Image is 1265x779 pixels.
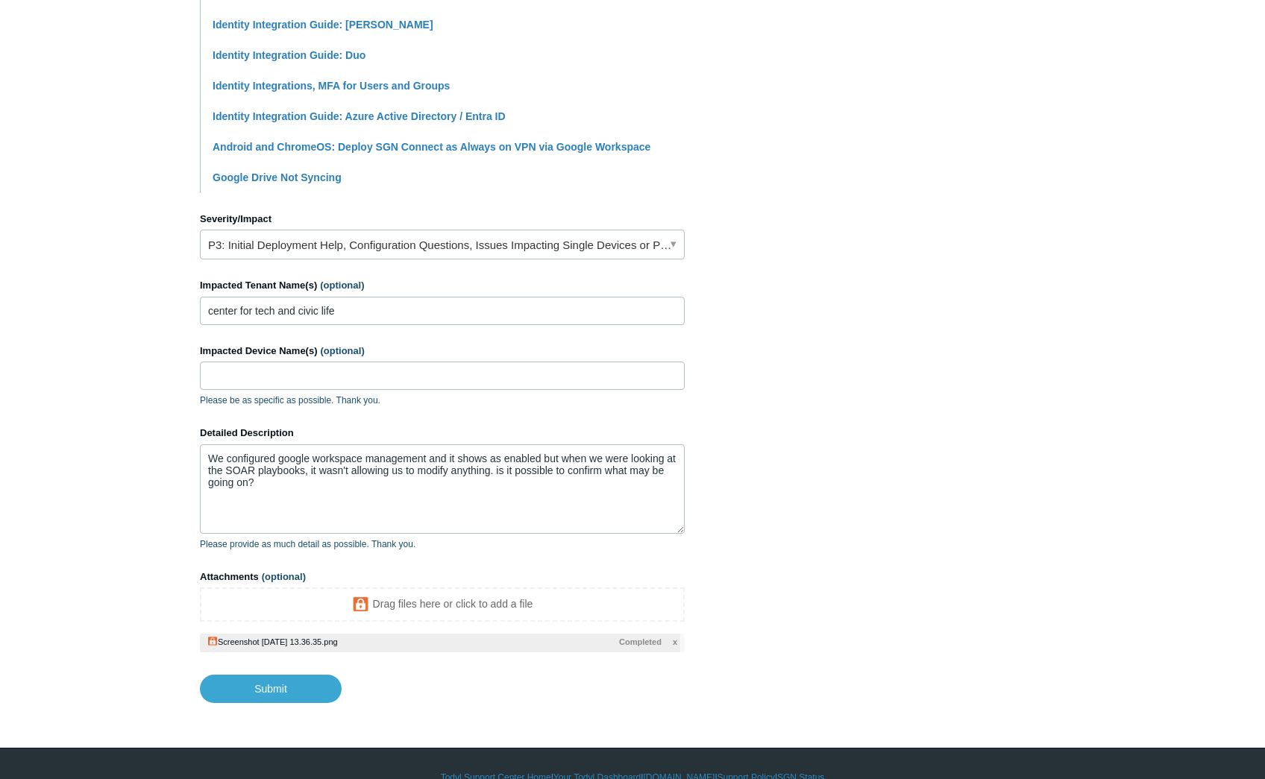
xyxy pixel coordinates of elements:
a: Google Drive Not Syncing [213,171,342,183]
p: Please provide as much detail as possible. Thank you. [200,537,685,551]
label: Detailed Description [200,426,685,441]
span: (optional) [320,280,364,291]
a: Android and ChromeOS: Deploy SGN Connect as Always on VPN via Google Workspace [213,141,650,153]
p: Please be as specific as possible. Thank you. [200,394,685,407]
label: Impacted Tenant Name(s) [200,278,685,293]
span: (optional) [321,345,365,356]
a: P3: Initial Deployment Help, Configuration Questions, Issues Impacting Single Devices or Past Out... [200,230,685,259]
a: Identity Integrations, MFA for Users and Groups [213,80,450,92]
input: Submit [200,675,342,703]
span: (optional) [262,571,306,582]
label: Attachments [200,570,685,584]
a: Identity Integration Guide: Azure Active Directory / Entra ID [213,110,506,122]
a: Identity Integration Guide: [PERSON_NAME] [213,19,433,31]
label: Severity/Impact [200,212,685,227]
label: Impacted Device Name(s) [200,344,685,359]
span: Completed [619,636,662,649]
span: x [673,636,677,649]
a: Identity Integration Guide: Duo [213,49,365,61]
